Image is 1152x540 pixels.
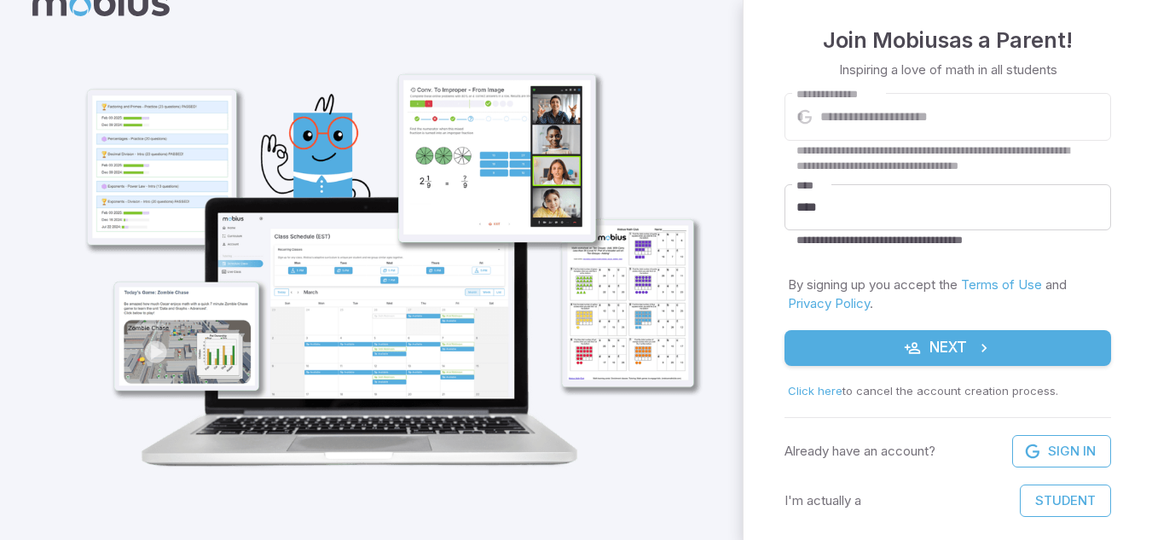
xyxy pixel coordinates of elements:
button: Student [1020,485,1111,517]
a: Terms of Use [961,276,1042,293]
button: Next [784,330,1111,366]
h4: Join Mobius as a Parent ! [823,23,1073,57]
p: Already have an account? [784,442,935,461]
a: Privacy Policy [788,295,870,311]
p: By signing up you accept the and . [788,276,1108,313]
p: to cancel the account creation process . [788,383,1108,400]
img: parent_1-illustration [54,1,716,487]
p: Inspiring a love of math in all students [839,61,1057,79]
span: Click here [788,384,842,398]
a: Sign In [1012,435,1111,467]
p: I'm actually a [784,491,861,510]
